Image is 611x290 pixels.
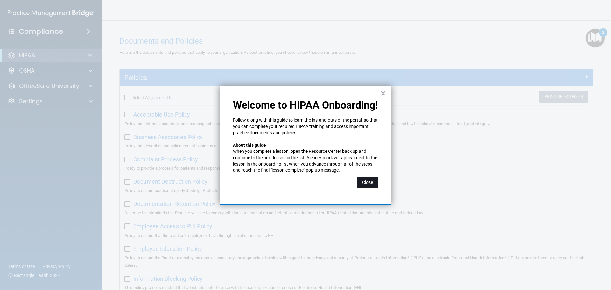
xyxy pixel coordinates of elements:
p: When you complete a lesson, open the Resource Center back up and continue to the next lesson in t... [233,148,378,173]
button: Close [357,177,378,188]
iframe: Drift Widget Chat Controller [501,245,603,270]
p: Follow along with this guide to learn the ins-and-outs of the portal, so that you can complete yo... [233,117,378,136]
button: Close [380,88,386,98]
strong: About this guide [233,143,266,148]
p: Welcome to HIPAA Onboarding! [233,99,378,111]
